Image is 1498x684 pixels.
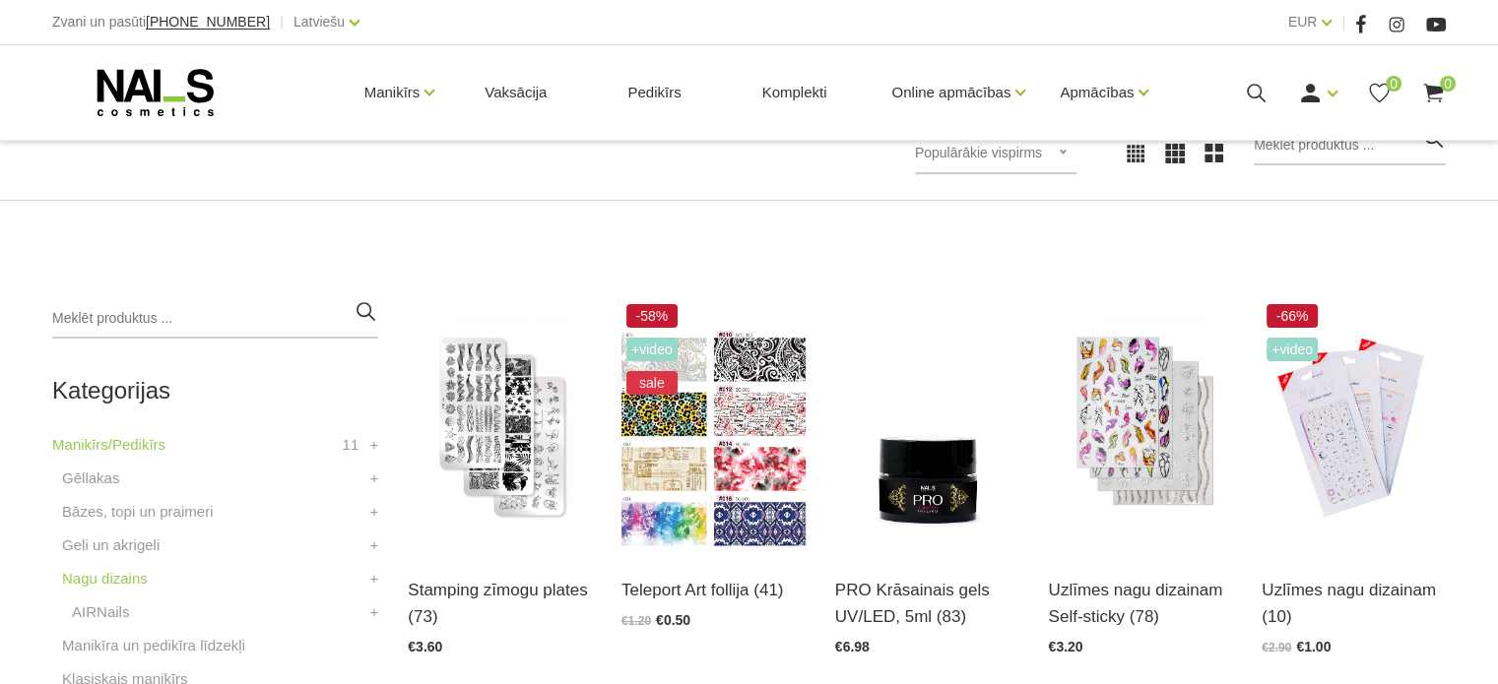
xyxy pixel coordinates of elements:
span: 0 [1386,76,1401,92]
a: 0 [1421,81,1446,105]
span: +Video [626,338,678,361]
a: Apmācības [1060,53,1134,132]
a: Stamping zīmogu plates (73) [408,577,592,630]
span: -66% [1267,304,1318,328]
a: + [370,500,379,524]
a: Komplekti [747,45,843,140]
span: €3.20 [1048,639,1082,654]
span: sale [626,371,678,395]
a: Teleport Art follija (41) [621,577,806,603]
input: Meklēt produktus ... [52,299,378,339]
img: Profesionālās dizaina uzlīmes nagiem... [1262,299,1446,552]
span: | [1341,10,1345,34]
a: [PHONE_NUMBER] [146,15,270,30]
a: EUR [1288,10,1318,33]
a: + [370,433,379,457]
img: Metāla zīmogošanas plate. Augstas kvalitātes gravējums garantē pat vismazāko detaļu atspiedumu. P... [408,299,592,552]
a: Uzlīmes nagu dizainam Self-sticky (78) [1048,577,1232,630]
a: Online apmācības [891,53,1010,132]
a: Gēllakas [62,466,119,490]
h2: Kategorijas [52,378,378,404]
a: + [370,466,379,490]
span: €6.98 [835,639,870,654]
span: €1.20 [621,614,651,628]
span: €2.90 [1262,641,1291,654]
span: €0.50 [656,612,690,628]
span: 0 [1440,76,1456,92]
a: Manikīra un pedikīra līdzekļi [62,634,245,657]
span: | [280,10,284,34]
a: 0 [1367,81,1392,105]
a: Geli un akrigeli [62,533,160,557]
span: +Video [1267,338,1318,361]
img: Dažādu stilu nagu uzlīmes. Piemērotas gan modelētiem nagiem, gan gēllakas pārklājumam. Pamatam na... [1048,299,1232,552]
a: Pedikīrs [612,45,696,140]
img: Folija nagu dizainam, paredzēta lietot kopā ar Teleport Sticky Gel.Piedāvājumā 40 veidi, 20 x 4cm... [621,299,806,552]
span: Populārākie vispirms [915,145,1042,160]
a: Manikīrs/Pedikīrs [52,433,165,457]
a: Manikīrs [364,53,421,132]
a: Vaksācija [469,45,562,140]
a: Uzlīmes nagu dizainam (10) [1262,577,1446,630]
div: Zvani un pasūti [52,10,270,34]
a: AIRNails [72,600,129,624]
span: -58% [626,304,678,328]
a: Nagu dizains [62,567,148,591]
a: + [370,533,379,557]
a: + [370,600,379,624]
span: 11 [343,433,359,457]
img: Augstas kvalitātes krāsainie geli ar 4D pigmentu un piesātinātu toni. Dod iespēju zīmēt smalkas l... [835,299,1019,552]
input: Meklēt produktus ... [1254,126,1446,165]
span: [PHONE_NUMBER] [146,14,270,30]
span: €3.60 [408,639,442,654]
a: + [370,567,379,591]
a: Bāzes, topi un praimeri [62,500,213,524]
a: Latviešu [293,10,345,33]
span: €1.00 [1296,639,1331,654]
a: PRO Krāsainais gels UV/LED, 5ml (83) [835,577,1019,630]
